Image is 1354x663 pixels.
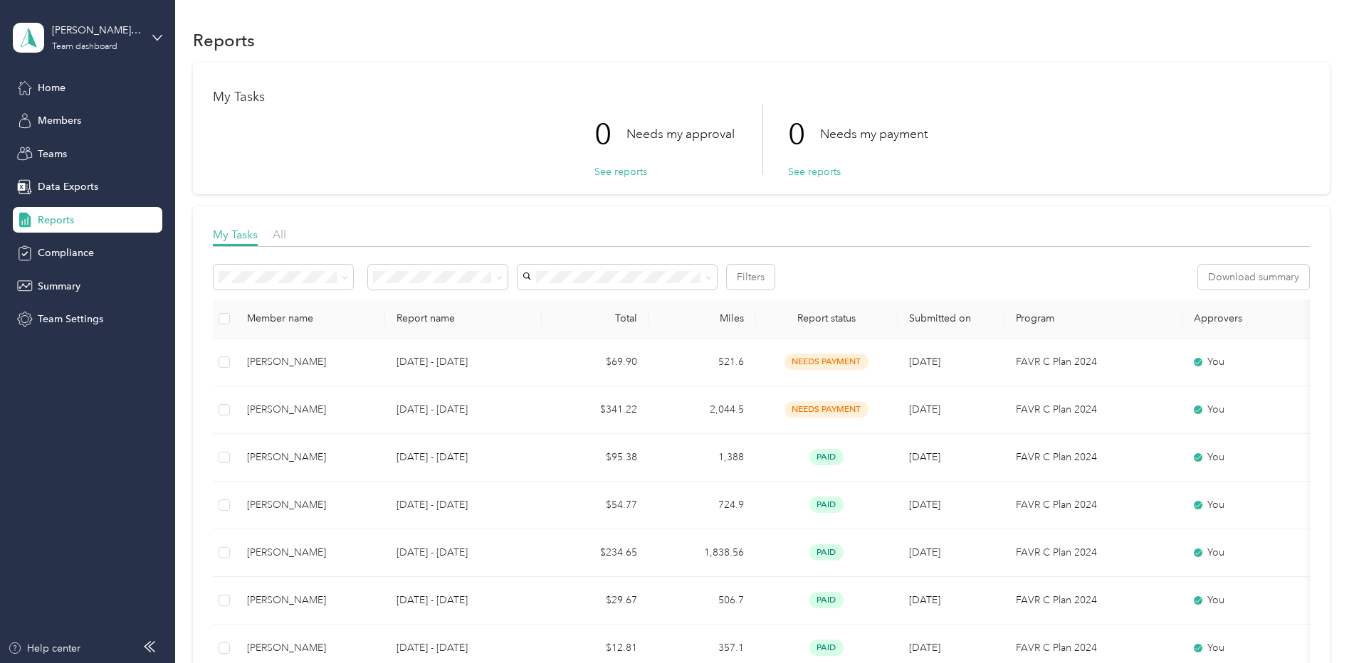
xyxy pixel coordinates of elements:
[594,105,626,164] p: 0
[809,592,844,608] span: paid
[247,450,374,465] div: [PERSON_NAME]
[542,577,649,625] td: $29.67
[1274,583,1354,663] iframe: Everlance-gr Chat Button Frame
[38,245,94,260] span: Compliance
[397,593,530,608] p: [DATE] - [DATE]
[809,640,844,656] span: paid
[1016,640,1171,656] p: FAVR C Plan 2024
[909,356,940,368] span: [DATE]
[909,499,940,511] span: [DATE]
[397,354,530,370] p: [DATE] - [DATE]
[1198,265,1309,290] button: Download summary
[247,312,374,324] div: Member name
[542,529,649,577] td: $234.65
[38,147,67,161] span: Teams
[1016,593,1171,608] p: FAVR C Plan 2024
[909,594,940,606] span: [DATE]
[649,529,755,577] td: 1,838.56
[649,434,755,482] td: 1,388
[809,544,844,561] span: paid
[1194,640,1313,656] div: You
[784,401,868,418] span: needs payment
[909,451,940,463] span: [DATE]
[594,164,647,179] button: See reports
[1004,434,1182,482] td: FAVR C Plan 2024
[1194,354,1313,370] div: You
[626,125,735,143] p: Needs my approval
[1194,497,1313,513] div: You
[649,482,755,529] td: 724.9
[397,402,530,418] p: [DATE] - [DATE]
[553,312,637,324] div: Total
[767,312,886,324] span: Report status
[649,577,755,625] td: 506.7
[38,213,74,228] span: Reports
[1194,402,1313,418] div: You
[1004,482,1182,529] td: FAVR C Plan 2024
[38,279,80,294] span: Summary
[1004,529,1182,577] td: FAVR C Plan 2024
[1016,450,1171,465] p: FAVR C Plan 2024
[38,312,103,327] span: Team Settings
[213,90,1310,105] h1: My Tasks
[236,299,385,339] th: Member name
[247,593,374,608] div: [PERSON_NAME]
[1194,450,1313,465] div: You
[38,80,65,95] span: Home
[247,402,374,418] div: [PERSON_NAME]
[385,299,542,339] th: Report name
[727,265,775,290] button: Filters
[1194,593,1313,608] div: You
[909,403,940,415] span: [DATE]
[247,545,374,561] div: [PERSON_NAME]
[1016,402,1171,418] p: FAVR C Plan 2024
[1004,339,1182,386] td: FAVR C Plan 2024
[542,482,649,529] td: $54.77
[1004,577,1182,625] td: FAVR C Plan 2024
[273,228,286,241] span: All
[397,450,530,465] p: [DATE] - [DATE]
[809,497,844,513] span: paid
[38,179,98,194] span: Data Exports
[784,354,868,370] span: needs payment
[1194,545,1313,561] div: You
[898,299,1004,339] th: Submitted on
[213,228,258,241] span: My Tasks
[1004,386,1182,434] td: FAVR C Plan 2024
[193,33,255,48] h1: Reports
[397,497,530,513] p: [DATE] - [DATE]
[909,642,940,654] span: [DATE]
[820,125,928,143] p: Needs my payment
[660,312,744,324] div: Miles
[1182,299,1325,339] th: Approvers
[397,545,530,561] p: [DATE] - [DATE]
[788,164,841,179] button: See reports
[247,640,374,656] div: [PERSON_NAME]
[809,449,844,465] span: paid
[1016,497,1171,513] p: FAVR C Plan 2024
[542,434,649,482] td: $95.38
[788,105,820,164] p: 0
[649,339,755,386] td: 521.6
[909,546,940,558] span: [DATE]
[1004,299,1182,339] th: Program
[247,354,374,370] div: [PERSON_NAME]
[397,640,530,656] p: [DATE] - [DATE]
[247,497,374,513] div: [PERSON_NAME]
[38,113,81,128] span: Members
[542,386,649,434] td: $341.22
[649,386,755,434] td: 2,044.5
[1016,545,1171,561] p: FAVR C Plan 2024
[542,339,649,386] td: $69.90
[52,43,117,51] div: Team dashboard
[1016,354,1171,370] p: FAVR C Plan 2024
[52,23,141,38] div: [PERSON_NAME][EMAIL_ADDRESS][DOMAIN_NAME]
[8,641,80,656] button: Help center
